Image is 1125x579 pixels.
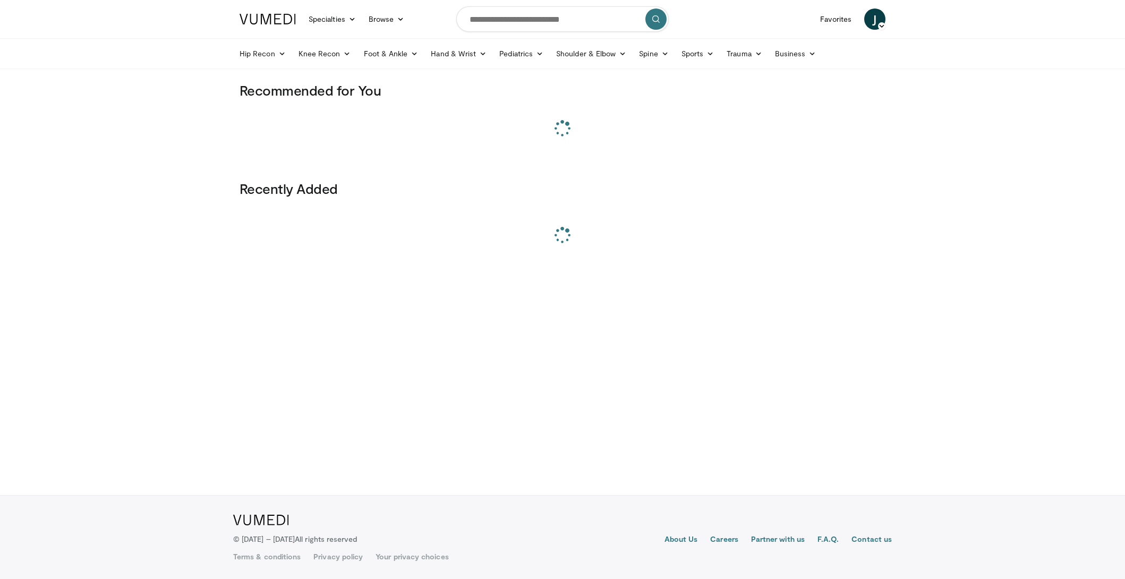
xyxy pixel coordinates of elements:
a: Your privacy choices [376,551,448,562]
a: Contact us [851,534,892,547]
a: Pediatrics [493,43,550,64]
a: Hand & Wrist [424,43,493,64]
a: Shoulder & Elbow [550,43,633,64]
a: Trauma [720,43,769,64]
h3: Recently Added [240,180,885,197]
a: About Us [664,534,698,547]
a: Knee Recon [292,43,357,64]
a: Privacy policy [313,551,363,562]
a: Favorites [814,8,858,30]
a: Hip Recon [233,43,292,64]
a: Foot & Ankle [357,43,425,64]
a: Partner with us [751,534,805,547]
img: VuMedi Logo [240,14,296,24]
h3: Recommended for You [240,82,885,99]
a: F.A.Q. [817,534,839,547]
a: Spine [633,43,675,64]
a: Browse [362,8,411,30]
input: Search topics, interventions [456,6,669,32]
a: Sports [675,43,721,64]
a: Specialties [302,8,362,30]
a: Careers [710,534,738,547]
a: Terms & conditions [233,551,301,562]
a: Business [769,43,823,64]
span: All rights reserved [295,534,357,543]
img: VuMedi Logo [233,515,289,525]
p: © [DATE] – [DATE] [233,534,357,544]
a: J [864,8,885,30]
